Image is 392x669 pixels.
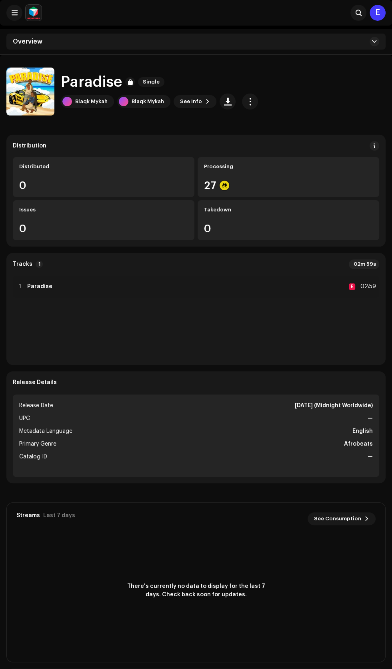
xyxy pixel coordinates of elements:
div: Distributed [19,163,188,170]
span: See Consumption [314,511,361,527]
div: Takedown [204,207,373,213]
p-badge: 1 [36,261,43,268]
span: Primary Genre [19,439,56,449]
span: Catalog ID [19,452,47,462]
h1: Paradise [61,74,122,90]
div: Blaqk Mykah [75,98,108,105]
div: 02m 59s [349,259,379,269]
img: feab3aad-9b62-475c-8caf-26f15a9573ee [26,5,42,21]
span: UPC [19,414,30,423]
strong: English [352,426,373,436]
strong: Paradise [27,283,52,290]
div: 02:59 [358,282,376,291]
button: See Consumption [308,512,376,525]
span: Single [138,77,164,87]
span: There's currently no data to display for the last 7 days. Check back soon for updates. [124,582,268,599]
button: See Info [174,95,216,108]
div: Issues [19,207,188,213]
span: Metadata Language [19,426,72,436]
div: E [349,283,355,290]
div: Blaqk Mykah [132,98,164,105]
div: E [370,5,386,21]
span: Overview [13,38,42,45]
div: Streams [16,512,40,519]
strong: Release Details [13,379,57,386]
strong: Afrobeats [344,439,373,449]
div: Last 7 days [43,512,75,519]
strong: [DATE] (Midnight Worldwide) [295,401,373,410]
img: a6a9565f-66ea-48c7-bd4d-317747fc6ca0 [6,68,54,115]
strong: — [368,452,373,462]
span: Release Date [19,401,53,410]
strong: Tracks [13,261,32,267]
div: Distribution [13,143,46,149]
strong: — [368,414,373,423]
div: Processing [204,163,373,170]
span: See Info [180,94,202,110]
